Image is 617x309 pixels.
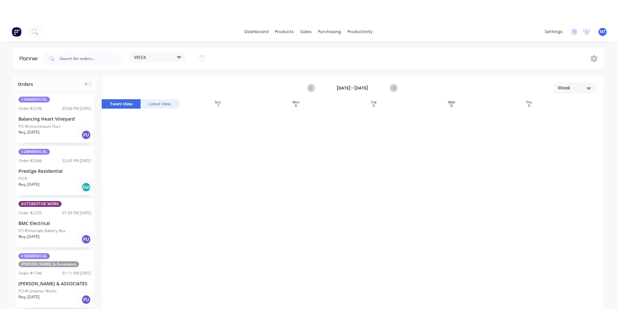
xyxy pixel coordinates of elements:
strong: [DATE] - [DATE] [320,85,385,91]
span: Req. [DATE] [18,182,40,187]
div: Order # 2235 [18,210,42,216]
div: 01:50 PM [DATE] [62,210,91,216]
div: PU [81,295,91,304]
div: PO #Extra exhaust Duct [18,124,60,129]
div: Order # 2236 [18,106,42,112]
span: WEEK [134,54,146,61]
div: 11 [528,104,530,108]
input: Search for orders... [60,52,124,65]
a: dashboard [241,27,272,37]
span: COMMERICAL [18,149,50,155]
div: 7 [217,104,219,108]
div: PU [81,130,91,140]
div: Sun [215,101,221,104]
span: Orders [18,81,33,88]
div: PO # [18,176,27,182]
button: Team View [102,99,141,109]
div: 10 [450,104,453,108]
div: purchasing [315,27,344,37]
button: Label View [141,99,179,109]
div: Prestige Residential [18,168,91,174]
span: Req. [DATE] [18,234,40,240]
span: COMMERICAL [18,97,50,102]
img: Factory [12,27,21,37]
div: products [272,27,297,37]
div: 02:43 PM [DATE] [62,158,91,164]
div: [PERSON_NAME] & ASSOCIATES [18,280,91,287]
div: 01:11 PM [DATE] [62,270,91,276]
div: 9 [373,104,375,108]
div: Wed [448,101,455,104]
div: sales [297,27,315,37]
div: Week [558,85,588,91]
span: COMMERICAL [18,253,50,259]
span: AUTOMOTIVE WORK [18,201,62,207]
div: Planner [19,55,41,63]
span: Req. [DATE] [18,129,40,135]
div: Order # 1746 [18,270,42,276]
div: Balancing Heart Vineyard [18,115,91,122]
div: Order # 2046 [18,158,42,164]
div: Thu [526,101,532,104]
span: MT [600,29,606,35]
div: Mon [292,101,300,104]
div: Del [81,182,91,192]
div: productivity [344,27,376,37]
div: settings [542,27,566,37]
div: BMC Electrical [18,220,91,227]
div: PO #Silverado Battery Box [18,228,65,234]
div: 03:06 PM [DATE] [62,106,91,112]
iframe: Intercom live chat [595,287,611,303]
span: Req. [DATE] [18,294,40,300]
div: PU [81,234,91,244]
div: Tue [371,101,376,104]
div: 8 [295,104,297,108]
div: PO #Container Works [18,288,57,294]
span: [PERSON_NAME] & Associates [18,261,79,267]
button: Week [554,82,596,94]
